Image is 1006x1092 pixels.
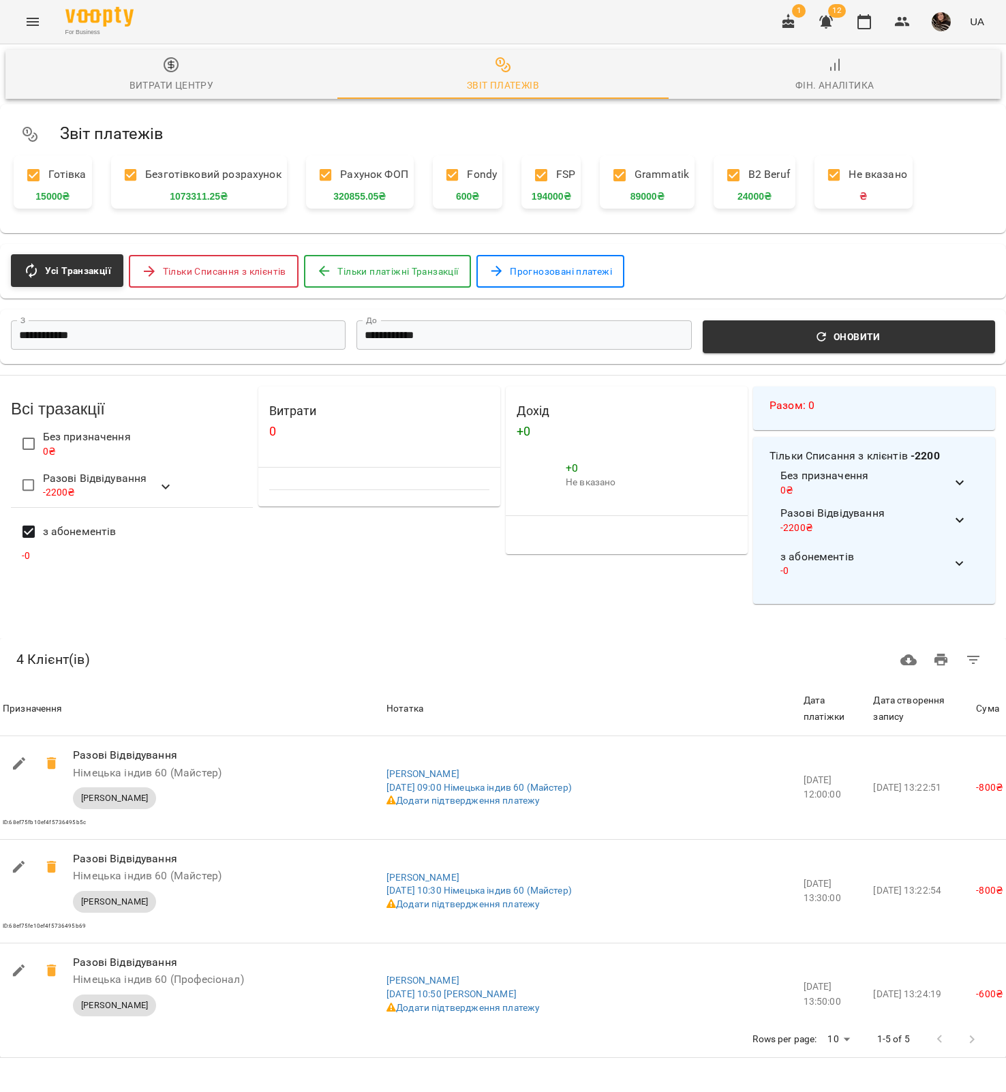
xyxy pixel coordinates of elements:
p: 1-5 of 5 [877,1033,910,1046]
div: Sort [386,701,423,717]
a: Додати підтвердження платежу [386,795,540,806]
div: Фін. Аналітика [795,77,874,93]
div: Sort [804,693,868,725]
p: B2 Beruf [719,161,790,189]
span: Сума [976,701,1003,717]
a: [DATE] 10:30 Німецька індив 60 (Майстер) [386,885,572,896]
span: 194000 ₴ [532,189,571,203]
span: [PERSON_NAME] [73,896,156,908]
div: Sort [976,701,999,717]
span: -600 ₴ [976,988,1003,999]
p: Fondy [438,161,497,189]
span: [DATE] 13:30:00 [804,878,841,904]
span: ₴ [859,189,867,203]
h5: Звіт платежів [60,123,984,145]
span: Тільки платіжні Транзакції [337,263,458,279]
span: 15000 ₴ [35,189,70,203]
div: Сума [976,701,999,717]
div: Витрати центру [129,77,214,93]
span: ID: 68ef75fb10ef4f5736495b5c [3,819,86,825]
span: Разові Відвідування [780,505,951,521]
span: 89000 ₴ [630,189,665,203]
span: з абонементів [780,549,951,565]
span: ID: 68ef75fe10ef4f5736495b69 [3,923,86,929]
span: 0 ₴ [43,446,56,457]
span: Оновити [711,329,987,345]
p: Готівка [19,161,87,189]
span: 1073311.25 ₴ [170,189,228,203]
span: [DATE] 13:22:51 [873,782,941,793]
a: [DATE] 10:50 [PERSON_NAME] [386,988,517,999]
span: -800 ₴ [976,782,1003,793]
span: -800 ₴ [976,885,1003,896]
span: [PERSON_NAME] [73,999,156,1012]
img: Voopty Logo [65,7,134,27]
span: Без призначення [43,429,131,445]
span: UA [970,14,984,29]
h6: Німецька індив 60 (Професіонал) [73,970,323,989]
button: Усі Транзакції [11,254,123,287]
button: Тільки платіжні Транзакції [304,255,471,288]
div: Sort [873,693,971,725]
span: -600₴ Скасувати транзакцію? [35,954,68,987]
span: Прогнозовані платежі [510,263,612,279]
p: Rows per page: [752,1033,817,1046]
h4: 0 [269,425,489,438]
h4: Дохід [517,404,737,418]
button: Оновити [703,320,995,353]
span: 12 [828,4,846,18]
span: 0 ₴ [780,485,793,496]
span: + 0 [566,461,578,474]
span: з абонементів [43,524,117,540]
a: [DATE] 09:00 Німецька індив 60 (Майстер) [386,782,572,793]
span: For Business [65,28,134,37]
a: [PERSON_NAME] [386,975,459,986]
div: Призначення [3,701,63,717]
h4: Разом : 0 [769,397,979,414]
h4: Тільки Списання з клієнтів [769,448,979,464]
span: - 0 [780,565,789,576]
span: [DATE] 12:00:00 [804,774,841,800]
span: 600 ₴ [456,189,479,203]
span: -800₴ Скасувати транзакцію? [35,851,68,883]
span: Нотатка [386,701,798,717]
button: Друк [925,643,958,676]
a: [PERSON_NAME] [386,768,459,779]
p: FSP [527,161,575,189]
p: Не вказано [820,161,907,189]
span: [DATE] 13:50:00 [804,981,841,1007]
span: 24000 ₴ [737,189,772,203]
h6: Німецька індив 60 (Майстер) [73,763,323,783]
span: Тільки Списання з клієнтів [163,263,286,279]
span: Разові Відвідування [43,470,147,487]
span: [PERSON_NAME] [73,792,156,804]
div: Звіт платежів [467,77,539,93]
p: Разові Відвідування [73,747,323,763]
p: Разові Відвідування [73,954,323,971]
a: Додати підтвердження платежу [386,1002,540,1013]
span: Призначення [3,701,381,717]
span: 1 [792,4,806,18]
span: Усі Транзакції [45,262,112,279]
button: Завантажити CSV [892,643,925,676]
button: UA [964,9,990,34]
p: Не вказано [566,476,726,489]
span: -2200 ₴ [43,487,76,498]
p: Разові Відвідування [73,851,323,867]
b: -2200 [911,449,940,462]
div: Дата створення запису [873,693,971,725]
div: Дата платіжки [804,693,868,725]
div: 10 [822,1029,855,1049]
span: - 0 [22,550,30,561]
div: Sort [3,701,63,717]
h6: 4 Клієнт(ів) [16,649,491,670]
p: Рахунок ФОП [311,161,408,189]
a: [PERSON_NAME] [386,872,459,883]
span: [DATE] 13:22:54 [873,885,941,896]
h4: + 0 [517,425,737,438]
div: Нотатка [386,701,423,717]
p: Grammatik [605,161,689,189]
button: Прогнозовані платежі [476,255,624,288]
